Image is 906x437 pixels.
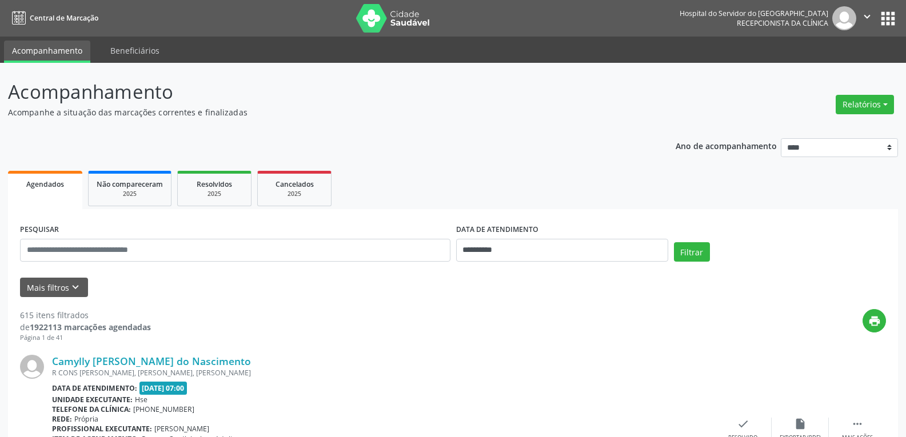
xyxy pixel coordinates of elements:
div: 2025 [266,190,323,198]
button: Relatórios [836,95,894,114]
span: [PHONE_NUMBER] [133,404,194,414]
i: check [737,418,749,430]
button:  [856,6,878,30]
div: Hospital do Servidor do [GEOGRAPHIC_DATA] [680,9,828,18]
i:  [861,10,873,23]
strong: 1922113 marcações agendadas [30,322,151,332]
div: 2025 [186,190,243,198]
button: apps [878,9,898,29]
button: print [863,309,886,332]
span: Agendados [26,179,64,189]
a: Camylly [PERSON_NAME] do Nascimento [52,355,251,367]
span: [DATE] 07:00 [139,382,187,395]
span: Recepcionista da clínica [737,18,828,28]
a: Beneficiários [102,41,167,61]
p: Ano de acompanhamento [676,138,777,153]
div: 615 itens filtrados [20,309,151,321]
i:  [851,418,864,430]
a: Central de Marcação [8,9,98,27]
div: de [20,321,151,333]
b: Profissional executante: [52,424,152,434]
b: Unidade executante: [52,395,133,404]
p: Acompanhe a situação das marcações correntes e finalizadas [8,106,631,118]
label: PESQUISAR [20,221,59,239]
label: DATA DE ATENDIMENTO [456,221,538,239]
div: R CONS [PERSON_NAME], [PERSON_NAME], [PERSON_NAME] [52,368,715,378]
span: Não compareceram [97,179,163,189]
b: Rede: [52,414,72,424]
i: keyboard_arrow_down [69,281,82,294]
img: img [20,355,44,379]
i: insert_drive_file [794,418,807,430]
span: Hse [135,395,147,404]
img: img [832,6,856,30]
span: Própria [74,414,98,424]
i: print [868,315,881,327]
button: Mais filtroskeyboard_arrow_down [20,278,88,298]
span: Central de Marcação [30,13,98,23]
div: 2025 [97,190,163,198]
p: Acompanhamento [8,78,631,106]
button: Filtrar [674,242,710,262]
span: Cancelados [276,179,314,189]
a: Acompanhamento [4,41,90,63]
div: Página 1 de 41 [20,333,151,343]
span: Resolvidos [197,179,232,189]
span: [PERSON_NAME] [154,424,209,434]
b: Data de atendimento: [52,383,137,393]
b: Telefone da clínica: [52,404,131,414]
